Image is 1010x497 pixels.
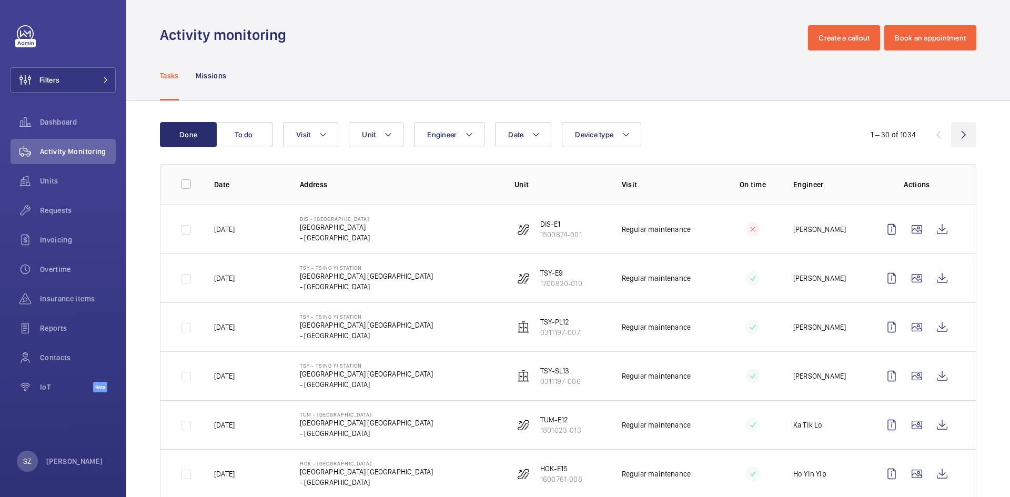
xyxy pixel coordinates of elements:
span: Unit [362,130,376,139]
button: Engineer [414,122,484,147]
p: [GEOGRAPHIC_DATA] [GEOGRAPHIC_DATA] [300,369,433,379]
button: Done [160,122,217,147]
img: escalator.svg [517,419,530,431]
button: Filters [11,67,116,93]
img: elevator.svg [517,370,530,382]
div: 1 – 30 of 1034 [871,129,916,140]
span: Beta [93,382,107,392]
p: Engineer [793,179,862,190]
p: [GEOGRAPHIC_DATA] [GEOGRAPHIC_DATA] [300,271,433,281]
button: Visit [283,122,338,147]
span: Date [508,130,523,139]
span: Reports [40,323,116,333]
p: [GEOGRAPHIC_DATA] [300,222,370,232]
span: Device type [575,130,613,139]
p: HOK - [GEOGRAPHIC_DATA] [300,460,433,466]
p: HOK-E15 [540,463,582,474]
button: To do [216,122,272,147]
p: [PERSON_NAME] [793,273,846,283]
img: escalator.svg [517,272,530,285]
p: - [GEOGRAPHIC_DATA] [300,477,433,488]
p: Actions [879,179,955,190]
span: Invoicing [40,235,116,245]
p: 1500874-001 [540,229,582,240]
span: IoT [40,382,93,392]
p: TSY - Tsing Yi Station [300,313,433,320]
p: Ho Yin Yip [793,469,826,479]
p: [GEOGRAPHIC_DATA] [GEOGRAPHIC_DATA] [300,320,433,330]
img: escalator.svg [517,223,530,236]
button: Unit [349,122,403,147]
p: Visit [622,179,712,190]
p: [DATE] [214,371,235,381]
img: escalator.svg [517,468,530,480]
p: Regular maintenance [622,224,691,235]
p: 1700820-010 [540,278,582,289]
h1: Activity monitoring [160,25,292,45]
span: Requests [40,205,116,216]
p: [DATE] [214,420,235,430]
p: Regular maintenance [622,273,691,283]
span: Insurance items [40,293,116,304]
p: Ka Tik Lo [793,420,823,430]
p: DIS - [GEOGRAPHIC_DATA] [300,216,370,222]
p: On time [729,179,776,190]
span: Contacts [40,352,116,363]
p: TSY-SL13 [540,366,581,376]
p: TSY - Tsing Yi Station [300,362,433,369]
p: [PERSON_NAME] [793,322,846,332]
p: TUM - [GEOGRAPHIC_DATA] [300,411,433,418]
span: Visit [296,130,310,139]
p: - [GEOGRAPHIC_DATA] [300,281,433,292]
p: TSY-PL12 [540,317,580,327]
p: [DATE] [214,224,235,235]
p: Regular maintenance [622,371,691,381]
p: [GEOGRAPHIC_DATA] [GEOGRAPHIC_DATA] [300,418,433,428]
p: Tasks [160,70,179,81]
button: Device type [562,122,641,147]
p: [PERSON_NAME] [793,371,846,381]
p: 1600761-008 [540,474,582,484]
p: Missions [196,70,227,81]
p: TUM-E12 [540,414,581,425]
p: Regular maintenance [622,420,691,430]
button: Book an appointment [884,25,976,50]
p: [GEOGRAPHIC_DATA] [GEOGRAPHIC_DATA] [300,466,433,477]
p: TSY - Tsing Yi Station [300,265,433,271]
button: Date [495,122,551,147]
p: - [GEOGRAPHIC_DATA] [300,232,370,243]
p: 0311197-007 [540,327,580,338]
p: [PERSON_NAME] [793,224,846,235]
p: DIS-E1 [540,219,582,229]
span: Engineer [427,130,457,139]
p: Address [300,179,498,190]
span: Dashboard [40,117,116,127]
p: [DATE] [214,273,235,283]
p: - [GEOGRAPHIC_DATA] [300,379,433,390]
span: Overtime [40,264,116,275]
p: Unit [514,179,605,190]
p: [DATE] [214,469,235,479]
p: Regular maintenance [622,469,691,479]
button: Create a callout [808,25,880,50]
span: Filters [39,75,59,85]
p: - [GEOGRAPHIC_DATA] [300,330,433,341]
span: Units [40,176,116,186]
p: Regular maintenance [622,322,691,332]
p: TSY-E9 [540,268,582,278]
p: 0311197-006 [540,376,581,387]
img: elevator.svg [517,321,530,333]
span: Activity Monitoring [40,146,116,157]
p: 1801023-013 [540,425,581,435]
p: SZ [23,456,32,466]
p: Date [214,179,283,190]
p: [DATE] [214,322,235,332]
p: - [GEOGRAPHIC_DATA] [300,428,433,439]
p: [PERSON_NAME] [46,456,103,466]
